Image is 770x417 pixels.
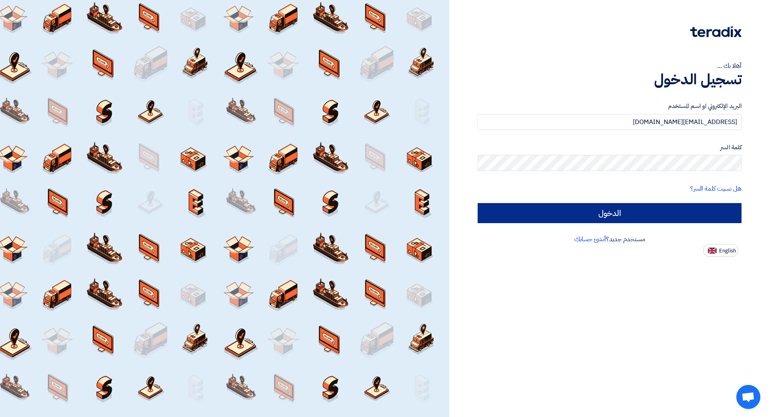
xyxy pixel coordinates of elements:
div: أهلا بك ... [478,61,742,71]
h1: تسجيل الدخول [478,71,742,88]
img: Teradix logo [690,26,742,37]
label: البريد الإلكتروني او اسم المستخدم [478,102,742,111]
span: English [719,248,736,254]
input: أدخل بريد العمل الإلكتروني او اسم المستخدم الخاص بك ... [478,114,742,130]
label: كلمة السر [478,143,742,152]
a: أنشئ حسابك [574,234,606,244]
button: English [703,244,738,257]
a: Open chat [736,385,760,409]
div: مستخدم جديد؟ [478,234,742,244]
a: هل نسيت كلمة السر؟ [690,184,742,193]
input: الدخول [478,203,742,223]
img: en-US.png [708,248,717,254]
